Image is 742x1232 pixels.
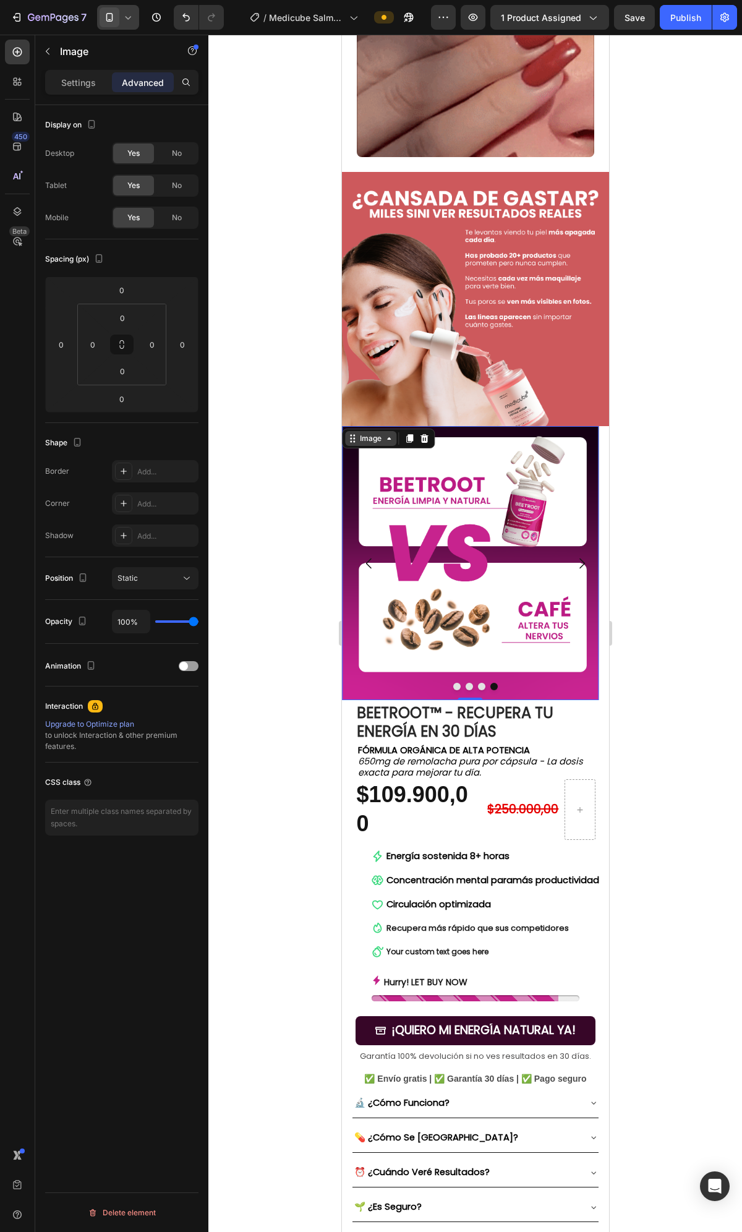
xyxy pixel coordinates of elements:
[136,648,143,656] button: Dot
[137,498,195,510] div: Add...
[263,11,267,24] span: /
[112,567,198,589] button: Static
[45,180,67,191] div: Tablet
[14,745,140,805] div: $109.900,00
[45,117,99,134] div: Display on
[45,466,69,477] div: Border
[122,76,164,89] p: Advanced
[45,251,106,268] div: Spacing (px)
[9,226,30,236] div: Beta
[45,777,93,788] div: CSS class
[15,668,88,688] strong: BEETROOT
[45,815,168,828] strong: Energía sostenida 8+ horas
[45,839,257,852] span: más productividad
[137,466,195,477] div: Add...
[45,658,98,675] div: Animation
[111,648,119,656] button: Dot
[12,1131,148,1144] strong: ⏰ ¿Cuándo Veré Resultados?
[45,148,74,159] div: Desktop
[113,610,150,633] input: Auto
[45,435,85,451] div: Shape
[12,132,30,142] div: 450
[174,5,224,30] div: Undo/Redo
[110,309,135,327] input: 0px
[10,511,45,546] button: Carousel Back Arrow
[45,888,227,899] span: Recupera más rápido que sus competidores
[45,839,171,852] strong: Concentración mental para
[45,614,90,630] div: Opacity
[45,498,70,509] div: Corner
[660,5,712,30] button: Publish
[127,212,140,223] span: Yes
[14,982,254,1011] button: <p><strong>¡QUIERO MI ENERGÍA NATURAL YA!</strong></p>
[12,1166,80,1178] strong: 🌱 ¿Es Seguro?
[16,721,241,744] i: 650mg de remolacha pura por cápsula - La dosis exacta para mejorar tu día.
[269,11,344,24] span: Medicube Salmon DNA
[45,570,90,587] div: Position
[172,212,182,223] span: No
[45,863,149,876] strong: Circulación optimizada
[12,1097,176,1109] strong: 💊 ¿Cómo Se [GEOGRAPHIC_DATA]?
[127,148,140,159] span: Yes
[15,668,211,707] span: ™ - RECUPERA TU ENERGÍA EN 30 DÍAS
[12,1062,108,1074] strong: 🔬 ¿Cómo Funciona?
[109,390,134,408] input: 0
[45,701,83,712] div: Interaction
[143,335,161,354] input: 0px
[83,335,102,354] input: 0px
[45,719,198,730] div: Upgrade to Optimize plan
[81,10,87,25] p: 7
[172,180,182,191] span: No
[501,11,581,24] span: 1 product assigned
[45,719,198,752] div: to unlock Interaction & other premium features.
[109,281,134,299] input: 0
[15,398,42,409] div: Image
[124,648,131,656] button: Dot
[1,1037,266,1052] p: ✅ Envío gratis | ✅ Garantía 30 días | ✅ Pago seguro
[43,908,259,926] div: Your custom text goes here
[5,5,92,30] button: 7
[52,335,70,354] input: 0
[110,362,135,380] input: 0px
[60,44,165,59] p: Image
[18,1016,249,1027] span: Garantía 100% devolución si no ves resultados en 30 días.
[670,11,701,24] div: Publish
[42,940,126,956] p: Hurry! LET BUY NOW
[172,148,182,159] span: No
[45,212,69,223] div: Mobile
[223,511,257,546] button: Carousel Next Arrow
[144,766,218,784] div: $250.000,00
[127,180,140,191] span: Yes
[173,335,192,354] input: 0
[88,1205,156,1220] div: Delete element
[45,530,74,541] div: Shadow
[61,76,96,89] p: Settings
[16,709,188,722] strong: FÓRMULA ORGÁNICA DE ALTA POTENCIA
[49,987,234,1004] strong: ¡QUIERO MI ENERGÍA NATURAL YA!
[45,1203,198,1223] button: Delete element
[700,1171,730,1201] div: Open Intercom Messenger
[137,531,195,542] div: Add...
[490,5,609,30] button: 1 product assigned
[614,5,655,30] button: Save
[117,573,138,583] span: Static
[148,648,156,656] button: Dot
[342,35,609,1232] iframe: Design area
[625,12,645,23] span: Save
